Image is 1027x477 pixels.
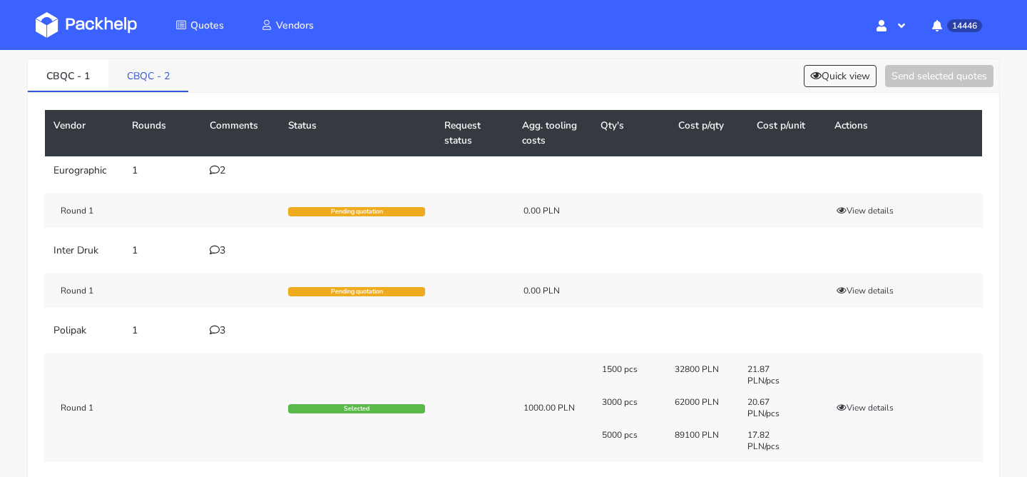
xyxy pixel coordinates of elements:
[190,19,224,32] span: Quotes
[288,287,425,297] div: Pending quotation
[45,110,123,156] th: Vendor
[523,205,582,216] div: 0.00 PLN
[210,325,271,336] div: 3
[210,245,271,256] div: 3
[804,65,877,87] button: Quick view
[44,285,200,296] div: Round 1
[280,110,436,156] th: Status
[737,396,810,419] div: 20.67 PLN/pcs
[592,429,665,452] div: 5000 pcs
[123,156,202,185] td: 1
[28,59,108,91] a: CBQC - 1
[436,110,514,156] th: Request status
[123,316,202,345] td: 1
[737,429,810,452] div: 17.82 PLN/pcs
[288,207,425,217] div: Pending quotation
[45,110,982,471] table: CBQC - 1
[45,316,123,345] td: Polipak
[670,110,748,156] th: Cost p/qty
[210,165,271,176] div: 2
[108,59,188,91] a: CBQC - 2
[201,110,280,156] th: Comments
[45,156,123,185] td: Eurographic
[592,396,665,419] div: 3000 pcs
[36,12,137,38] img: Dashboard
[523,285,582,296] div: 0.00 PLN
[123,236,202,265] td: 1
[45,236,123,265] td: Inter Druk
[44,402,200,413] div: Round 1
[592,363,665,386] div: 1500 pcs
[947,19,982,32] span: 14446
[885,65,993,87] button: Send selected quotes
[276,19,314,32] span: Vendors
[665,363,737,386] div: 32800 PLN
[830,283,900,298] button: View details
[665,396,737,419] div: 62000 PLN
[665,429,737,452] div: 89100 PLN
[288,404,425,414] div: Selected
[244,12,331,38] a: Vendors
[921,12,991,38] button: 14446
[748,110,827,156] th: Cost p/unit
[158,12,241,38] a: Quotes
[830,204,900,218] button: View details
[592,110,670,156] th: Qty's
[123,110,202,156] th: Rounds
[513,110,592,156] th: Agg. tooling costs
[826,110,982,156] th: Actions
[523,402,582,413] div: 1000.00 PLN
[737,363,810,386] div: 21.87 PLN/pcs
[830,401,900,415] button: View details
[44,205,200,216] div: Round 1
